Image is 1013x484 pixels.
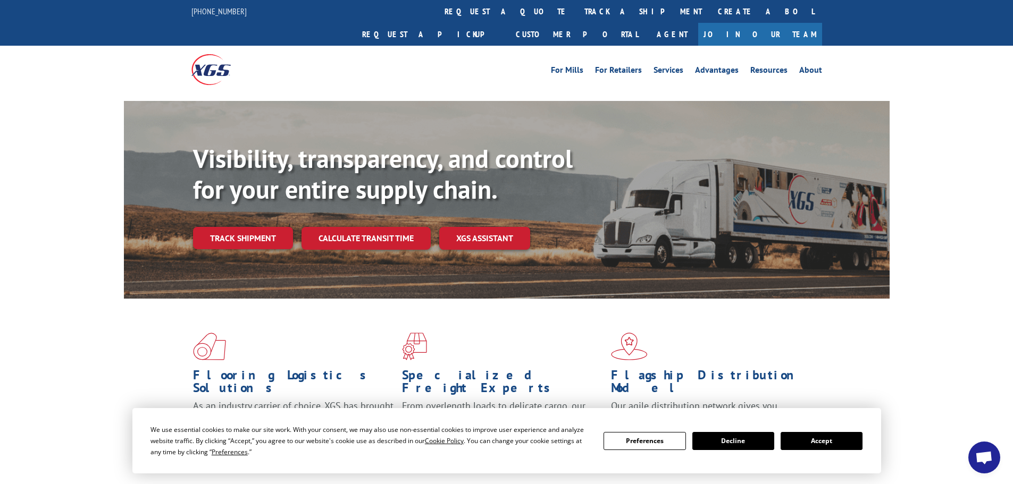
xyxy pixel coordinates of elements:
[193,333,226,360] img: xgs-icon-total-supply-chain-intelligence-red
[150,424,591,457] div: We use essential cookies to make our site work. With your consent, we may also use non-essential ...
[191,6,247,16] a: [PHONE_NUMBER]
[595,66,642,78] a: For Retailers
[193,227,293,249] a: Track shipment
[402,369,603,400] h1: Specialized Freight Experts
[193,369,394,400] h1: Flooring Logistics Solutions
[402,400,603,447] p: From overlength loads to delicate cargo, our experienced staff knows the best way to move your fr...
[402,333,427,360] img: xgs-icon-focused-on-flooring-red
[302,227,431,250] a: Calculate transit time
[781,432,863,450] button: Accept
[611,333,648,360] img: xgs-icon-flagship-distribution-model-red
[695,66,739,78] a: Advantages
[212,447,248,456] span: Preferences
[193,400,394,437] span: As an industry carrier of choice, XGS has brought innovation and dedication to flooring logistics...
[611,369,812,400] h1: Flagship Distribution Model
[551,66,583,78] a: For Mills
[646,23,698,46] a: Agent
[799,66,822,78] a: About
[425,436,464,445] span: Cookie Policy
[508,23,646,46] a: Customer Portal
[654,66,683,78] a: Services
[354,23,508,46] a: Request a pickup
[611,400,807,424] span: Our agile distribution network gives you nationwide inventory management on demand.
[968,441,1000,473] div: Open chat
[193,142,573,206] b: Visibility, transparency, and control for your entire supply chain.
[439,227,530,250] a: XGS ASSISTANT
[692,432,774,450] button: Decline
[132,408,881,473] div: Cookie Consent Prompt
[750,66,788,78] a: Resources
[604,432,685,450] button: Preferences
[698,23,822,46] a: Join Our Team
